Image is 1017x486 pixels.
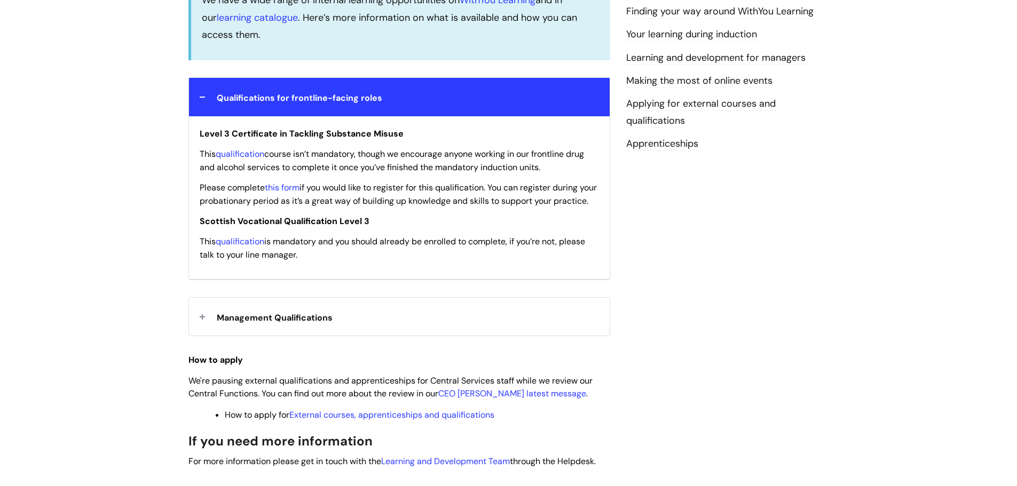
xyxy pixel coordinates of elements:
[225,409,494,420] span: How to apply for
[626,51,806,65] a: Learning and development for managers
[217,11,298,24] a: learning catalogue
[188,456,596,467] span: For more information please get in touch with the through the Helpdesk.
[216,148,264,160] a: qualification
[217,92,382,103] span: Qualifications for frontline-facing roles
[626,74,772,88] a: Making the most of online events
[188,375,593,400] span: We're pausing external qualifications and apprenticeships for Central Services staff while we rev...
[188,354,243,365] strong: How to apply
[626,137,698,151] a: Apprenticeships
[200,128,404,139] span: Level 3 Certificate in Tackling Substance Misuse
[626,97,776,128] a: Applying for external courses and qualifications
[188,433,373,449] span: If you need more information
[381,456,510,467] a: Learning and Development Team
[626,5,814,19] a: Finding your way around WithYou Learning
[265,182,299,193] a: this form
[200,148,584,173] span: This course isn’t mandatory, though we encourage anyone working in our frontline drug and alcohol...
[200,216,369,227] span: Scottish Vocational Qualification Level 3
[626,28,757,42] a: Your learning during induction
[438,388,586,399] a: CEO [PERSON_NAME] latest message
[217,312,333,323] span: Management Qualifications
[289,409,494,420] a: External courses, apprenticeships and qualifications
[216,236,264,247] a: qualification
[200,236,585,260] span: This is mandatory and you should already be enrolled to complete, if you’re not, please talk to y...
[200,182,597,206] span: Please complete if you would like to register for this qualification. You can register during you...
